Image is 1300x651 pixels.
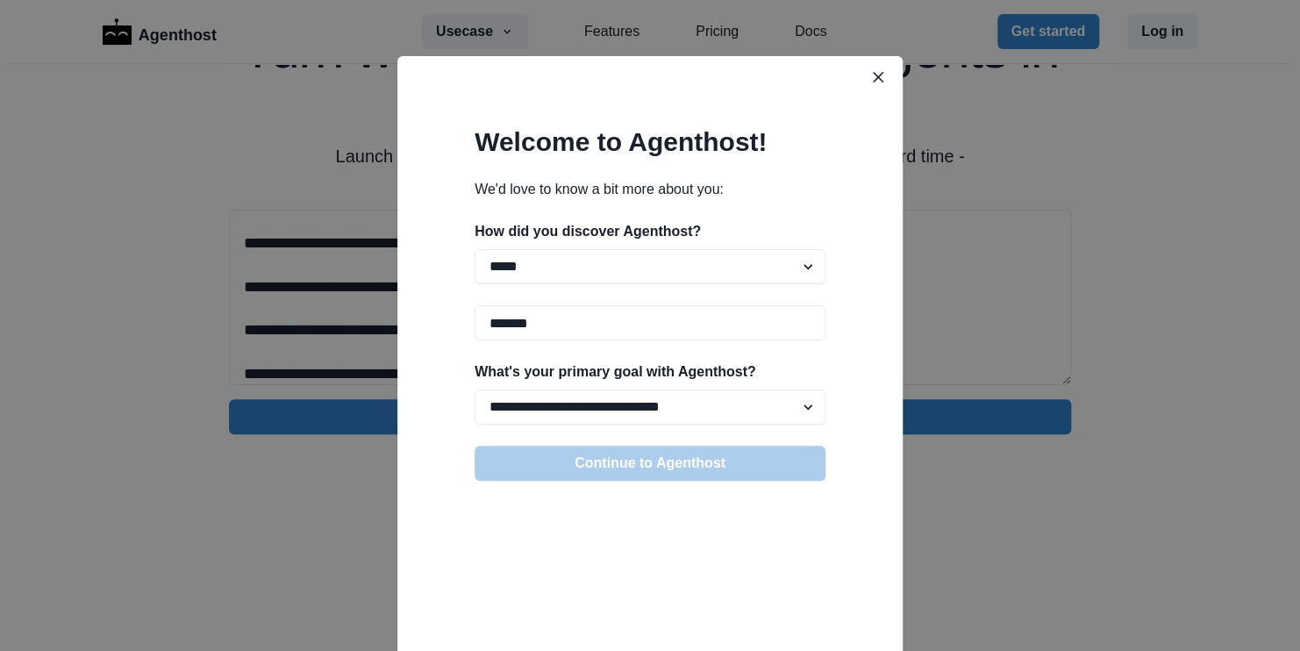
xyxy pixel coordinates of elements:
[475,126,825,158] h2: Welcome to Agenthost!
[864,63,892,91] button: Close
[475,446,825,481] button: Continue to Agenthost
[475,221,825,242] p: How did you discover Agenthost?
[475,361,825,383] p: What's your primary goal with Agenthost?
[475,179,825,200] p: We'd love to know a bit more about you:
